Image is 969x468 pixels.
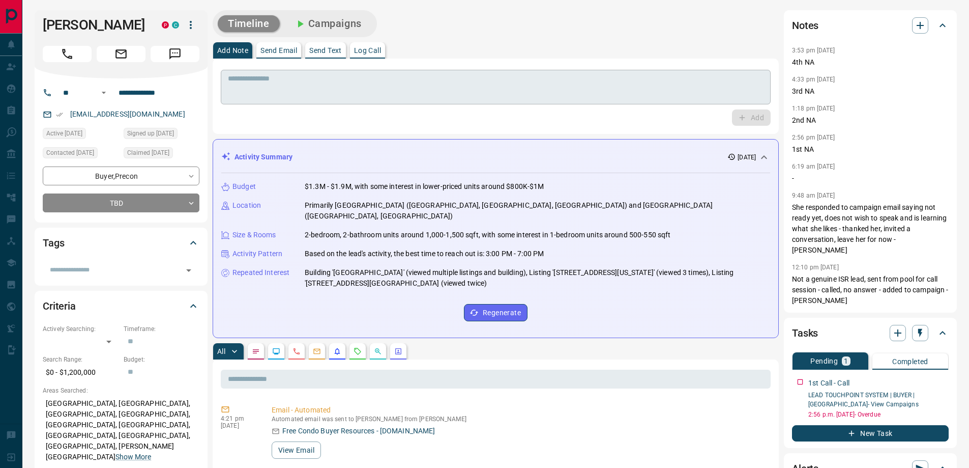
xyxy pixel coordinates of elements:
[43,294,199,318] div: Criteria
[792,192,835,199] p: 9:48 am [DATE]
[124,147,199,161] div: Tue Oct 07 2025
[127,128,174,139] span: Signed up [DATE]
[221,415,256,422] p: 4:21 pm
[218,15,280,32] button: Timeline
[892,358,928,365] p: Completed
[43,147,119,161] div: Tue Oct 07 2025
[305,181,544,192] p: $1.3M - $1.9M, with some interest in lower-priced units around $800K-$1M
[792,57,949,68] p: 4th NA
[124,128,199,142] div: Fri Mar 16 2018
[282,426,435,436] p: Free Condo Buyer Resources - [DOMAIN_NAME]
[792,321,949,345] div: Tasks
[792,202,949,256] p: She responded to campaign email saying not ready yet, does not wish to speak and is learning what...
[252,347,260,355] svg: Notes
[127,148,169,158] span: Claimed [DATE]
[374,347,382,355] svg: Opportunities
[221,422,256,429] p: [DATE]
[217,47,248,54] p: Add Note
[43,167,199,185] div: Buyer , Precon
[792,163,835,170] p: 6:19 am [DATE]
[43,231,199,255] div: Tags
[43,386,199,395] p: Areas Searched:
[46,128,82,139] span: Active [DATE]
[792,425,949,442] button: New Task
[272,405,767,416] p: Email - Automated
[292,347,301,355] svg: Calls
[43,298,76,314] h2: Criteria
[808,392,919,408] a: LEAD TOUCHPOINT SYSTEM | BUYER | [GEOGRAPHIC_DATA]- View Campaigns
[808,378,849,389] p: 1st Call - Call
[43,194,199,212] div: TBD
[792,173,949,184] p: -
[43,364,119,381] p: $0 - $1,200,000
[792,17,818,34] h2: Notes
[792,47,835,54] p: 3:53 pm [DATE]
[284,15,372,32] button: Campaigns
[151,46,199,62] span: Message
[221,148,770,167] div: Activity Summary[DATE]
[43,235,64,251] h2: Tags
[738,153,756,162] p: [DATE]
[56,111,63,118] svg: Email Verified
[792,76,835,83] p: 4:33 pm [DATE]
[305,267,770,289] p: Building '[GEOGRAPHIC_DATA]' (viewed multiple listings and building), Listing '[STREET_ADDRESS][U...
[810,357,838,365] p: Pending
[232,181,256,192] p: Budget
[124,355,199,364] p: Budget:
[43,324,119,334] p: Actively Searching:
[354,347,362,355] svg: Requests
[172,21,179,29] div: condos.ca
[272,442,321,459] button: View Email
[792,325,818,341] h2: Tasks
[70,110,185,118] a: [EMAIL_ADDRESS][DOMAIN_NAME]
[260,47,297,54] p: Send Email
[232,249,282,259] p: Activity Pattern
[272,416,767,423] p: Automated email was sent to [PERSON_NAME] from [PERSON_NAME]
[394,347,402,355] svg: Agent Actions
[792,144,949,155] p: 1st NA
[464,304,527,321] button: Regenerate
[97,46,145,62] span: Email
[43,17,146,33] h1: [PERSON_NAME]
[182,263,196,278] button: Open
[792,86,949,97] p: 3rd NA
[43,46,92,62] span: Call
[305,249,544,259] p: Based on the lead's activity, the best time to reach out is: 3:00 PM - 7:00 PM
[234,152,292,162] p: Activity Summary
[313,347,321,355] svg: Emails
[217,348,225,355] p: All
[43,395,199,465] p: [GEOGRAPHIC_DATA], [GEOGRAPHIC_DATA], [GEOGRAPHIC_DATA], [GEOGRAPHIC_DATA], [GEOGRAPHIC_DATA], [G...
[354,47,381,54] p: Log Call
[792,134,835,141] p: 2:56 pm [DATE]
[808,410,949,419] p: 2:56 p.m. [DATE] - Overdue
[792,115,949,126] p: 2nd NA
[43,355,119,364] p: Search Range:
[792,105,835,112] p: 1:18 pm [DATE]
[272,347,280,355] svg: Lead Browsing Activity
[792,13,949,38] div: Notes
[162,21,169,29] div: property.ca
[309,47,342,54] p: Send Text
[305,200,770,222] p: Primarily [GEOGRAPHIC_DATA] ([GEOGRAPHIC_DATA], [GEOGRAPHIC_DATA], [GEOGRAPHIC_DATA]) and [GEOGRA...
[98,87,110,99] button: Open
[46,148,94,158] span: Contacted [DATE]
[115,452,151,462] button: Show More
[232,267,289,278] p: Repeated Interest
[305,230,670,240] p: 2-bedroom, 2-bathroom units around 1,000-1,500 sqft, with some interest in 1-bedroom units around...
[43,128,119,142] div: Mon Oct 06 2025
[792,274,949,306] p: Not a genuine ISR lead, sent from pool for call session - called, no answer - added to campaign -...
[792,264,839,271] p: 12:10 pm [DATE]
[124,324,199,334] p: Timeframe:
[232,230,276,240] p: Size & Rooms
[333,347,341,355] svg: Listing Alerts
[844,357,848,365] p: 1
[232,200,261,211] p: Location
